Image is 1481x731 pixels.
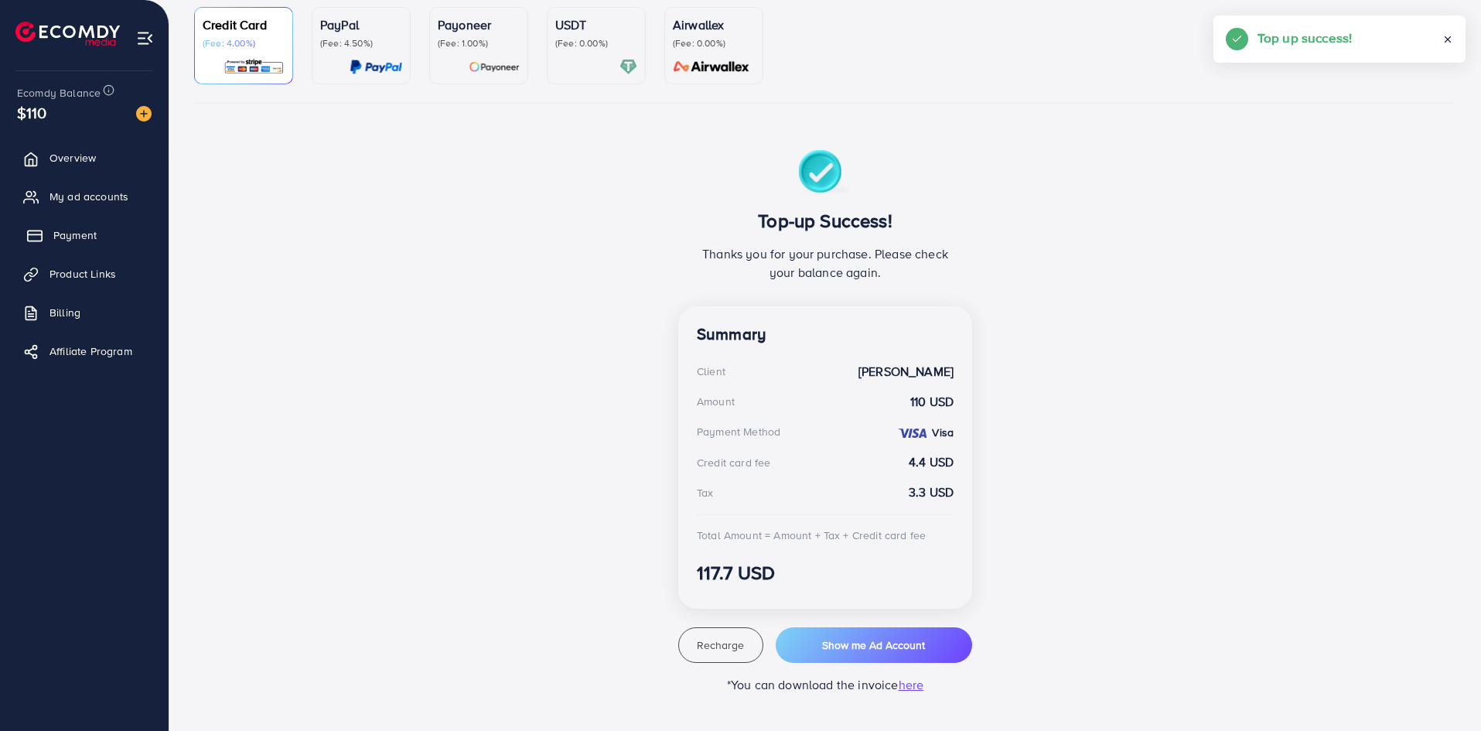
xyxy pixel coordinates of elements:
img: menu [136,29,154,47]
span: here [899,676,924,693]
span: Billing [49,305,80,320]
p: Airwallex [673,15,755,34]
p: (Fee: 4.50%) [320,37,402,50]
div: Tax [697,485,713,500]
p: (Fee: 4.00%) [203,37,285,50]
span: Affiliate Program [49,343,132,359]
span: Overview [49,150,96,166]
span: Ecomdy Balance [17,85,101,101]
strong: 4.4 USD [909,453,954,471]
img: card [469,58,520,76]
a: Billing [12,297,157,328]
div: Amount [697,394,735,409]
a: Overview [12,142,157,173]
iframe: Chat [1415,661,1469,719]
img: logo [15,22,120,46]
p: PayPal [320,15,402,34]
p: (Fee: 0.00%) [673,37,755,50]
div: Client [697,364,725,379]
a: Affiliate Program [12,336,157,367]
h4: Summary [697,325,954,344]
p: *You can download the invoice [678,675,972,694]
p: (Fee: 0.00%) [555,37,637,50]
a: Product Links [12,258,157,289]
strong: Visa [932,425,954,440]
span: $110 [16,95,48,132]
span: Payment [53,227,97,243]
button: Show me Ad Account [776,627,972,663]
div: Total Amount = Amount + Tax + Credit card fee [697,528,926,543]
img: success [798,150,853,197]
span: Recharge [697,637,744,653]
div: Payment Method [697,424,780,439]
a: My ad accounts [12,181,157,212]
div: Credit card fee [697,455,770,470]
img: card [668,58,755,76]
strong: 110 USD [910,393,954,411]
p: Payoneer [438,15,520,34]
span: Product Links [49,266,116,282]
a: Payment [12,220,157,251]
p: Credit Card [203,15,285,34]
p: Thanks you for your purchase. Please check your balance again. [697,244,954,282]
h3: 117.7 USD [697,562,954,584]
p: USDT [555,15,637,34]
strong: 3.3 USD [909,483,954,501]
img: credit [897,427,928,439]
img: image [136,106,152,121]
h3: Top-up Success! [697,210,954,232]
img: card [619,58,637,76]
img: card [350,58,402,76]
span: My ad accounts [49,189,128,204]
button: Recharge [678,627,763,663]
p: (Fee: 1.00%) [438,37,520,50]
img: card [224,58,285,76]
span: Show me Ad Account [822,637,925,653]
h5: Top up success! [1257,28,1352,48]
strong: [PERSON_NAME] [858,363,954,381]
